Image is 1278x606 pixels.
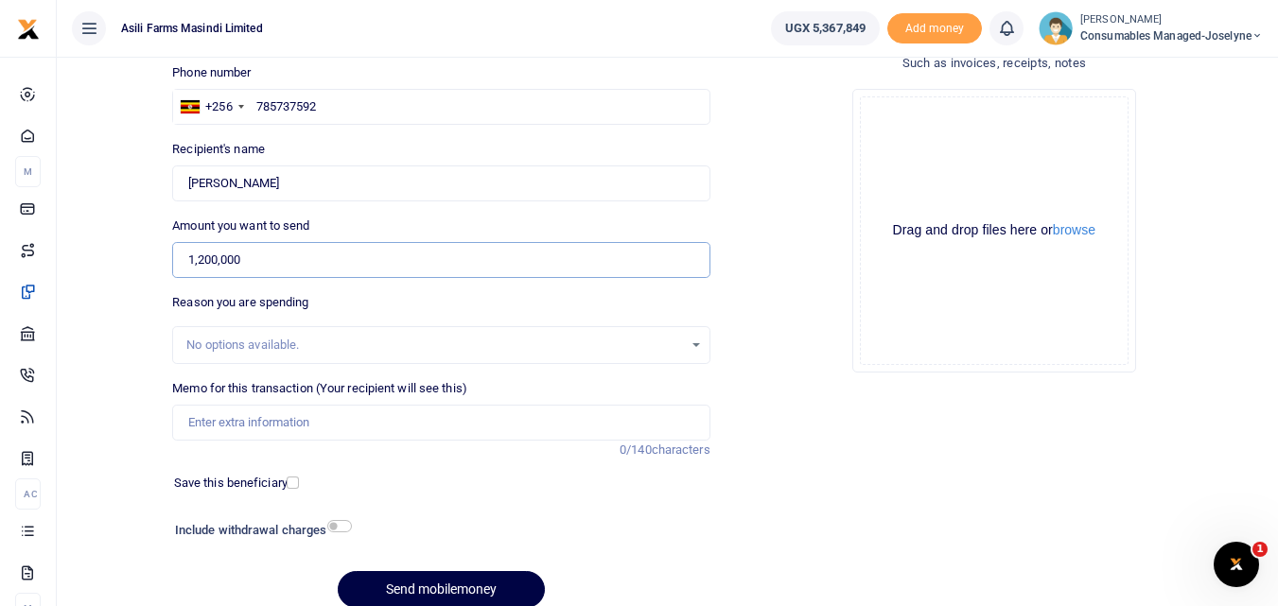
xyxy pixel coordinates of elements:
div: +256 [205,97,232,116]
small: [PERSON_NAME] [1080,12,1263,28]
span: UGX 5,367,849 [785,19,866,38]
input: Enter extra information [172,405,709,441]
span: Add money [887,13,982,44]
img: profile-user [1039,11,1073,45]
div: Uganda: +256 [173,90,249,124]
span: characters [652,442,710,457]
input: UGX [172,242,709,278]
img: logo-small [17,18,40,41]
label: Phone number [172,63,251,82]
li: M [15,156,41,187]
input: Enter phone number [172,89,709,125]
a: Add money [887,20,982,34]
li: Wallet ballance [763,11,887,45]
a: logo-small logo-large logo-large [17,21,40,35]
span: Consumables managed-Joselyne [1080,27,1263,44]
div: No options available. [186,336,682,355]
a: UGX 5,367,849 [771,11,880,45]
span: Asili Farms Masindi Limited [114,20,271,37]
label: Reason you are spending [172,293,308,312]
button: browse [1053,223,1095,236]
label: Save this beneficiary [174,474,288,493]
li: Toup your wallet [887,13,982,44]
span: 1 [1252,542,1268,557]
h6: Include withdrawal charges [175,523,343,538]
label: Recipient's name [172,140,265,159]
div: File Uploader [852,89,1136,372]
label: Amount you want to send [172,216,309,235]
h4: Such as invoices, receipts, notes [726,53,1263,74]
input: Loading name... [172,165,709,201]
div: Drag and drop files here or [861,221,1128,239]
a: profile-user [PERSON_NAME] Consumables managed-Joselyne [1039,11,1263,45]
iframe: Intercom live chat [1214,542,1259,587]
li: Ac [15,478,41,510]
label: Memo for this transaction (Your recipient will see this) [172,379,467,398]
span: 0/140 [620,442,652,457]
